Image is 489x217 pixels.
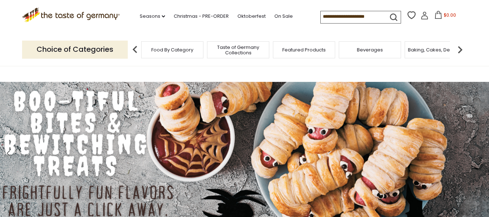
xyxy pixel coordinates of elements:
[128,42,142,57] img: previous arrow
[430,11,461,22] button: $0.00
[174,12,229,20] a: Christmas - PRE-ORDER
[151,47,193,53] a: Food By Category
[274,12,293,20] a: On Sale
[237,12,266,20] a: Oktoberfest
[357,47,383,53] a: Beverages
[408,47,464,53] a: Baking, Cakes, Desserts
[140,12,165,20] a: Seasons
[22,41,128,58] p: Choice of Categories
[453,42,467,57] img: next arrow
[282,47,326,53] a: Featured Products
[444,12,456,18] span: $0.00
[209,45,267,55] a: Taste of Germany Collections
